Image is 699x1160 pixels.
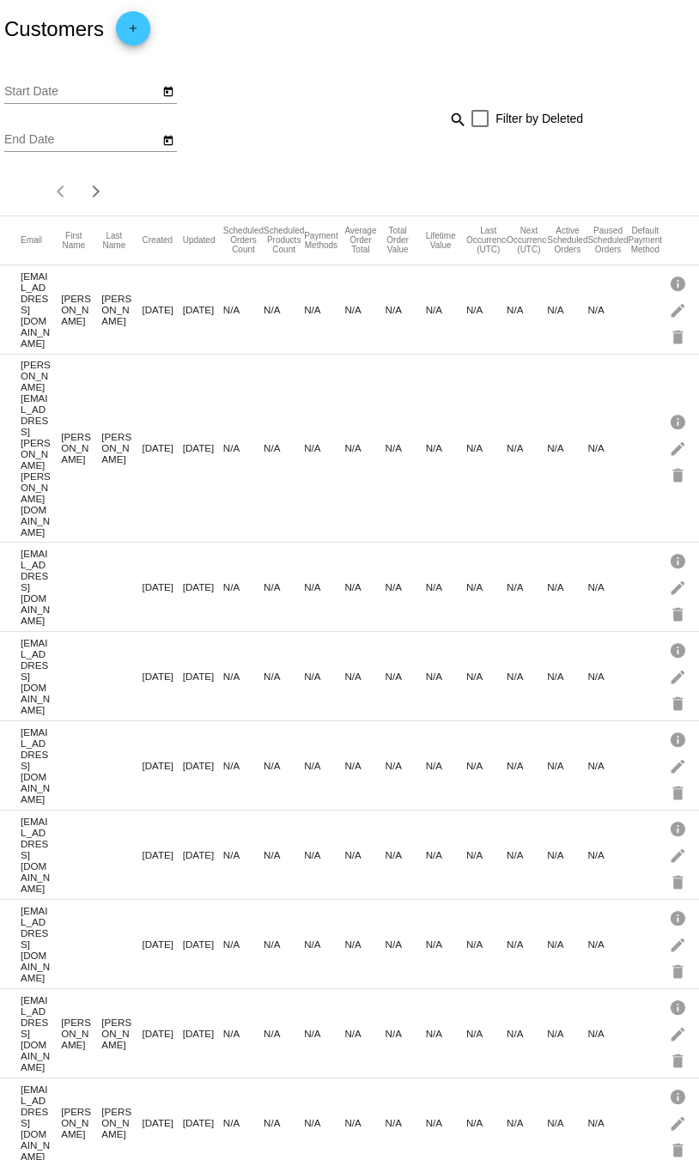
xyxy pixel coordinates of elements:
mat-cell: [DATE] [143,300,183,319]
mat-cell: N/A [344,438,385,458]
mat-cell: N/A [466,577,507,597]
mat-icon: delete [669,461,690,488]
mat-icon: info [669,547,690,574]
mat-cell: N/A [426,577,466,597]
mat-cell: N/A [264,845,304,865]
button: Open calendar [159,82,177,100]
button: Change sorting for LastScheduledOrderOccurrenceUtc [466,226,511,254]
mat-cell: N/A [466,934,507,954]
mat-icon: info [669,815,690,841]
mat-icon: delete [669,1047,690,1073]
mat-cell: N/A [386,666,426,686]
button: Next page [79,174,113,209]
mat-cell: [DATE] [183,666,223,686]
mat-icon: info [669,726,690,752]
mat-cell: N/A [507,845,547,865]
mat-cell: N/A [426,845,466,865]
mat-icon: delete [669,689,690,716]
mat-cell: N/A [507,438,547,458]
mat-cell: [PERSON_NAME] [101,427,142,469]
button: Change sorting for TotalScheduledOrdersCount [223,226,264,254]
mat-cell: N/A [426,666,466,686]
mat-cell: N/A [304,577,344,597]
mat-cell: [DATE] [143,438,183,458]
button: Change sorting for CreatedUtc [143,235,173,246]
mat-cell: N/A [587,438,628,458]
h2: Customers [4,17,104,41]
mat-cell: N/A [344,577,385,597]
mat-icon: info [669,408,690,434]
mat-cell: N/A [344,845,385,865]
mat-cell: N/A [264,934,304,954]
mat-cell: N/A [426,438,466,458]
mat-cell: [PERSON_NAME] [61,1012,101,1054]
mat-cell: N/A [304,300,344,319]
mat-cell: N/A [223,845,264,865]
button: Change sorting for PaymentMethodsCount [304,231,337,250]
mat-cell: [DATE] [143,934,183,954]
mat-cell: N/A [547,438,587,458]
mat-icon: delete [669,868,690,895]
mat-cell: N/A [507,1023,547,1043]
mat-cell: N/A [587,1113,628,1133]
mat-icon: delete [669,600,690,627]
mat-cell: N/A [547,577,587,597]
mat-cell: [DATE] [143,845,183,865]
mat-cell: N/A [547,1113,587,1133]
mat-icon: edit [669,1109,690,1136]
mat-cell: N/A [507,934,547,954]
mat-cell: [DATE] [143,1023,183,1043]
button: Change sorting for DefaultPaymentMethod [629,226,662,254]
mat-cell: N/A [386,1023,426,1043]
mat-icon: edit [669,434,690,461]
mat-cell: N/A [587,756,628,775]
mat-cell: [DATE] [143,577,183,597]
mat-icon: add [123,22,143,43]
mat-cell: N/A [223,1023,264,1043]
input: Start Date [4,85,159,99]
mat-cell: [PERSON_NAME] [101,1012,142,1054]
mat-cell: N/A [304,1023,344,1043]
mat-cell: N/A [466,438,507,458]
input: End Date [4,133,159,147]
mat-cell: [EMAIL_ADDRESS][DOMAIN_NAME] [21,544,61,630]
mat-cell: N/A [304,666,344,686]
mat-cell: N/A [466,1023,507,1043]
mat-icon: info [669,904,690,931]
mat-cell: N/A [547,756,587,775]
mat-cell: [DATE] [183,438,223,458]
mat-cell: N/A [386,300,426,319]
mat-cell: [DATE] [183,845,223,865]
mat-cell: N/A [386,756,426,775]
button: Change sorting for UpdatedUtc [183,235,216,246]
mat-cell: N/A [426,1023,466,1043]
mat-cell: N/A [304,756,344,775]
mat-cell: N/A [587,666,628,686]
button: Change sorting for TotalProductsScheduledCount [264,226,304,254]
mat-cell: [EMAIL_ADDRESS][DOMAIN_NAME] [21,633,61,720]
mat-cell: N/A [587,577,628,597]
mat-cell: N/A [386,934,426,954]
mat-cell: N/A [386,577,426,597]
mat-cell: N/A [507,1113,547,1133]
button: Change sorting for AverageScheduledOrderTotal [344,226,376,254]
mat-cell: N/A [304,934,344,954]
mat-cell: N/A [304,845,344,865]
mat-cell: N/A [264,438,304,458]
mat-cell: N/A [466,300,507,319]
mat-cell: [EMAIL_ADDRESS][DOMAIN_NAME] [21,901,61,987]
mat-cell: N/A [223,438,264,458]
mat-cell: N/A [426,300,466,319]
mat-cell: N/A [344,300,385,319]
mat-cell: N/A [223,934,264,954]
mat-cell: N/A [547,300,587,319]
mat-icon: edit [669,574,690,600]
mat-cell: N/A [264,300,304,319]
mat-cell: N/A [587,1023,628,1043]
mat-cell: N/A [304,1113,344,1133]
mat-cell: N/A [264,1023,304,1043]
mat-cell: N/A [587,300,628,319]
mat-cell: N/A [426,1113,466,1133]
mat-cell: N/A [426,934,466,954]
mat-cell: [DATE] [183,300,223,319]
